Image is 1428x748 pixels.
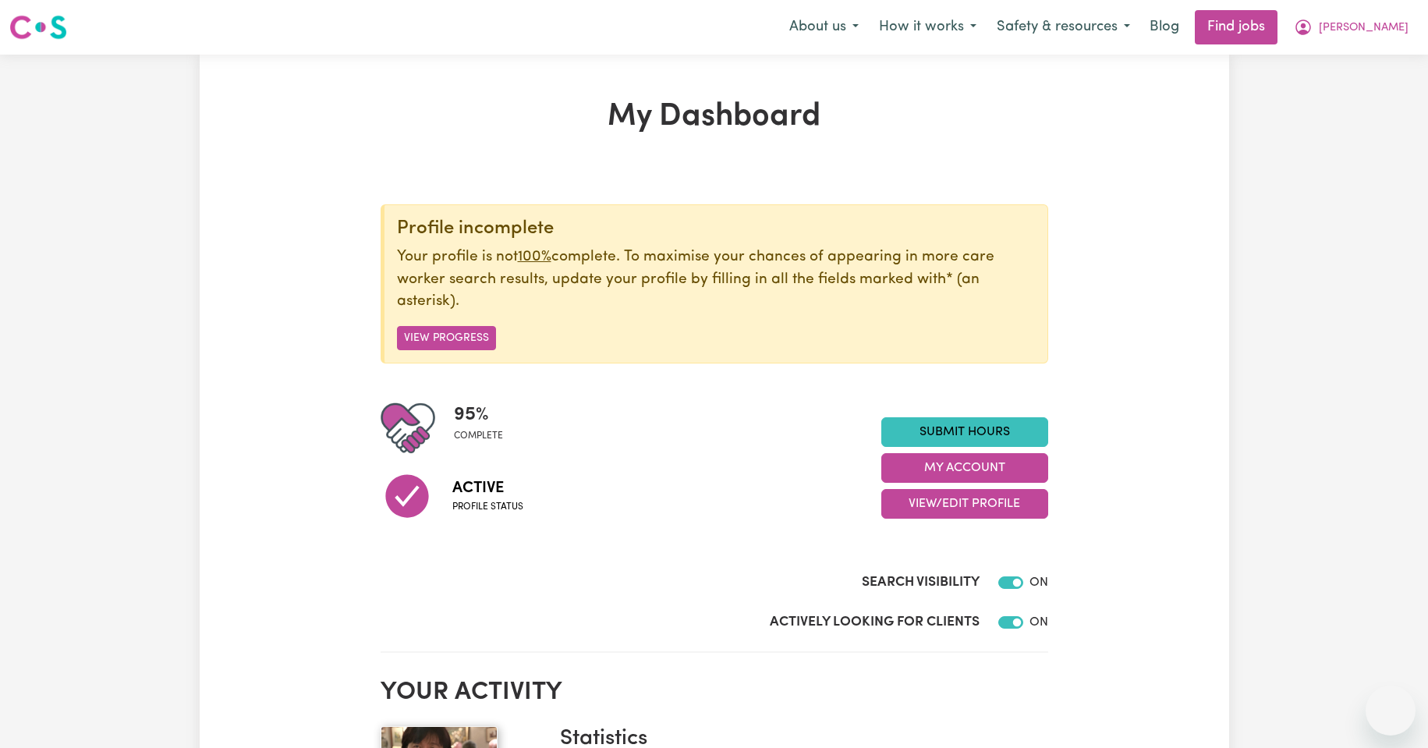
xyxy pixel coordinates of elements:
span: complete [454,429,503,443]
label: Actively Looking for Clients [770,612,980,633]
span: Profile status [452,500,523,514]
span: ON [1029,576,1048,589]
div: Profile incomplete [397,218,1035,240]
a: Submit Hours [881,417,1048,447]
button: About us [779,11,869,44]
button: How it works [869,11,987,44]
button: Safety & resources [987,11,1140,44]
button: View Progress [397,326,496,350]
button: View/Edit Profile [881,489,1048,519]
p: Your profile is not complete. To maximise your chances of appearing in more care worker search re... [397,246,1035,314]
span: Active [452,477,523,500]
label: Search Visibility [862,573,980,593]
iframe: Button to launch messaging window [1366,686,1416,736]
div: Profile completeness: 95% [454,401,516,456]
h1: My Dashboard [381,98,1048,136]
span: [PERSON_NAME] [1319,19,1409,37]
img: Careseekers logo [9,13,67,41]
button: My Account [881,453,1048,483]
a: Find jobs [1195,10,1277,44]
span: ON [1029,616,1048,629]
span: 95 % [454,401,503,429]
h2: Your activity [381,678,1048,707]
button: My Account [1284,11,1419,44]
u: 100% [518,250,551,264]
a: Careseekers logo [9,9,67,45]
a: Blog [1140,10,1189,44]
